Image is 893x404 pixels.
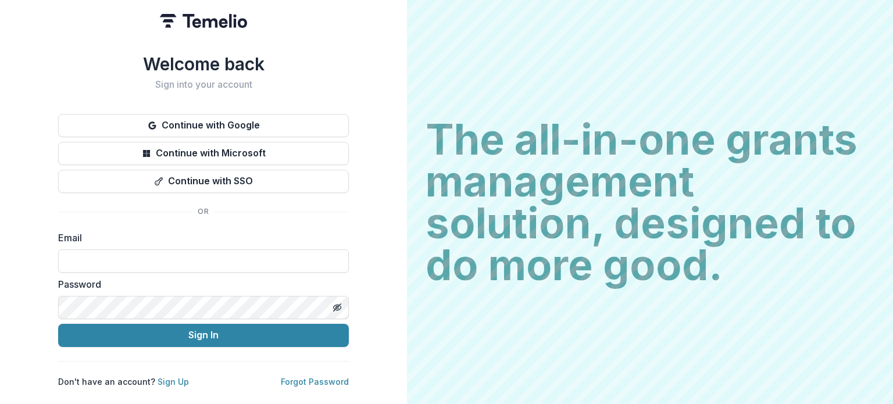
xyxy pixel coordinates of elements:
[58,142,349,165] button: Continue with Microsoft
[58,53,349,74] h1: Welcome back
[58,79,349,90] h2: Sign into your account
[328,298,347,317] button: Toggle password visibility
[281,377,349,387] a: Forgot Password
[160,14,247,28] img: Temelio
[158,377,189,387] a: Sign Up
[58,170,349,193] button: Continue with SSO
[58,231,342,245] label: Email
[58,324,349,347] button: Sign In
[58,114,349,137] button: Continue with Google
[58,376,189,388] p: Don't have an account?
[58,277,342,291] label: Password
